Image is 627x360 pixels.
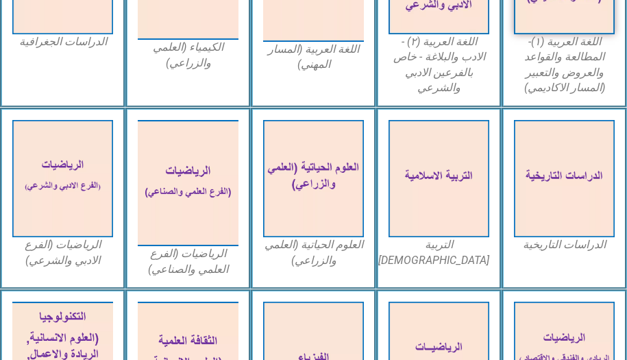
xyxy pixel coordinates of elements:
figcaption: التربية [DEMOGRAPHIC_DATA] [389,237,489,268]
img: math12-science-cover [138,120,238,246]
figcaption: الدراسات التاريخية [514,237,615,252]
figcaption: اللغة العربية (١)- المطالعة والقواعد والعروض والتعبير (المسار الاكاديمي) [514,34,615,96]
figcaption: العلوم الحياتية (العلمي والزراعي) [263,237,364,268]
figcaption: الرياضيات (الفرع الادبي والشرعي) [12,237,113,268]
figcaption: الرياضيات (الفرع العلمي والصناعي) [138,246,238,277]
figcaption: اللغة العربية (المسار المهني) [263,42,364,73]
figcaption: الكيمياء (العلمي والزراعي) [138,40,238,71]
figcaption: اللغة العربية (٢) - الادب والبلاغة - خاص بالفرعين الادبي والشرعي [389,34,489,96]
figcaption: الدراسات الجغرافية [12,34,113,49]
